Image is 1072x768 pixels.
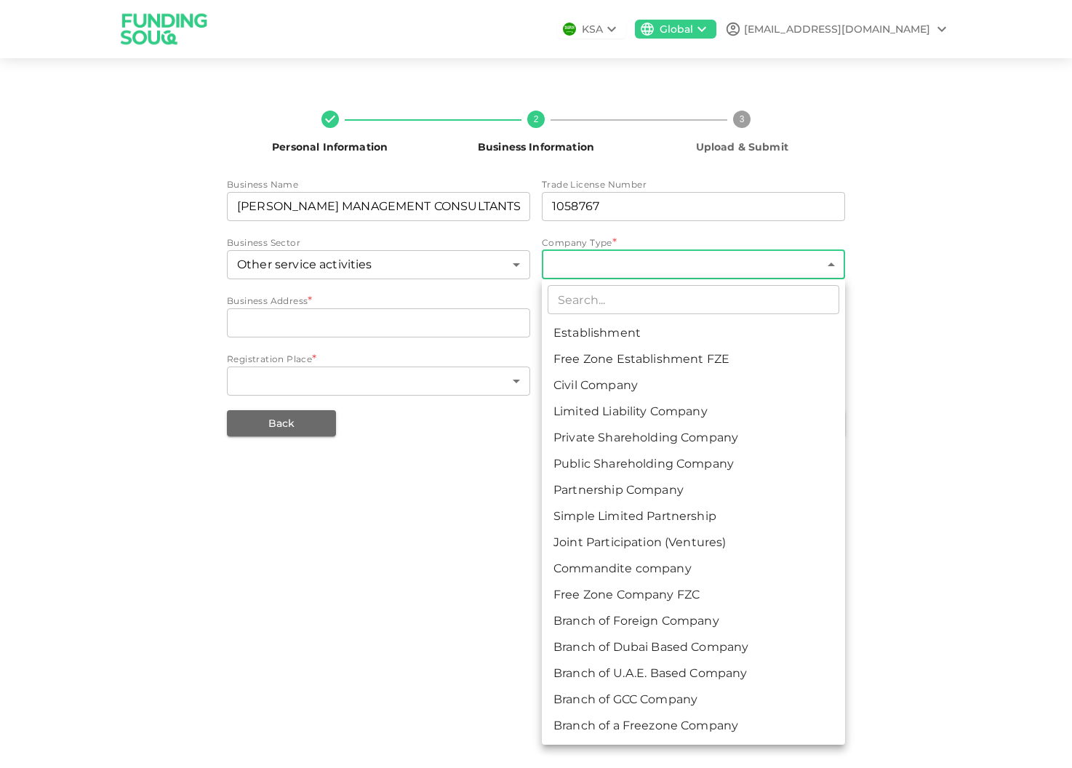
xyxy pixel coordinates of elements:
li: Simple Limited Partnership [542,503,845,529]
li: Civil Company [542,372,845,399]
li: Commandite company [542,556,845,582]
li: Branch of a Freezone Company [542,713,845,739]
li: Joint Participation (Ventures) [542,529,845,556]
li: Free Zone Establishment FZE [542,346,845,372]
li: Branch of Dubai Based Company [542,634,845,660]
li: Branch of U.A.E. Based Company [542,660,845,687]
li: Establishment [542,320,845,346]
li: Partnership Company [542,477,845,503]
li: Branch of GCC Company [542,687,845,713]
li: Branch of Foreign Company [542,608,845,634]
li: Private Shareholding Company [542,425,845,451]
input: Search... [548,285,839,314]
li: Public Shareholding Company [542,451,845,477]
li: Limited Liability Company [542,399,845,425]
li: Free Zone Company FZC [542,582,845,608]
